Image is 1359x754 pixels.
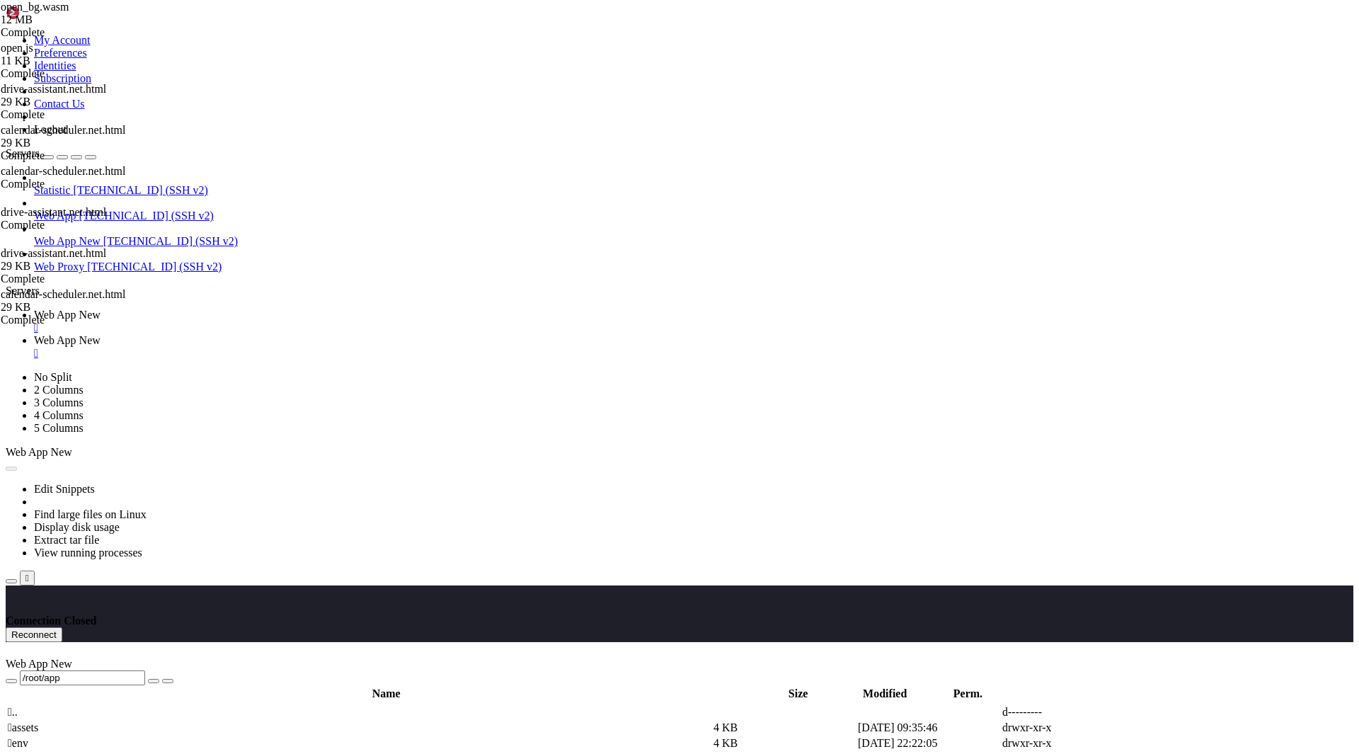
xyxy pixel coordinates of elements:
div: 29 KB [1,137,142,149]
span: drive-assistant.net.html [1,247,142,273]
span: drive-assistant.net.html [1,83,142,108]
span: calendar-scheduler.net.html [1,165,126,177]
span: calendar-scheduler.net.html [1,124,126,136]
div: Complete [1,219,142,232]
span: open.js [1,42,33,54]
div: 11 KB [1,55,142,67]
div: Complete [1,273,142,285]
div: 29 KB [1,96,142,108]
span: calendar-scheduler.net.html [1,288,126,300]
span: open_bg.wasm [1,1,142,26]
div: Complete [1,314,142,326]
span: open.js [1,42,142,67]
span: drive-assistant.net.html [1,247,106,259]
div: Complete [1,149,142,162]
span: drive-assistant.net.html [1,83,106,95]
div: Complete [1,26,142,39]
div: Complete [1,178,142,190]
div: 29 KB [1,301,142,314]
span: calendar-scheduler.net.html [1,288,142,314]
div: 29 KB [1,260,142,273]
span: open_bg.wasm [1,1,69,13]
span: drive-assistant.net.html [1,206,106,218]
span: calendar-scheduler.net.html [1,124,142,149]
div: Complete [1,108,142,121]
div: Complete [1,67,142,80]
div: 12 MB [1,13,142,26]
